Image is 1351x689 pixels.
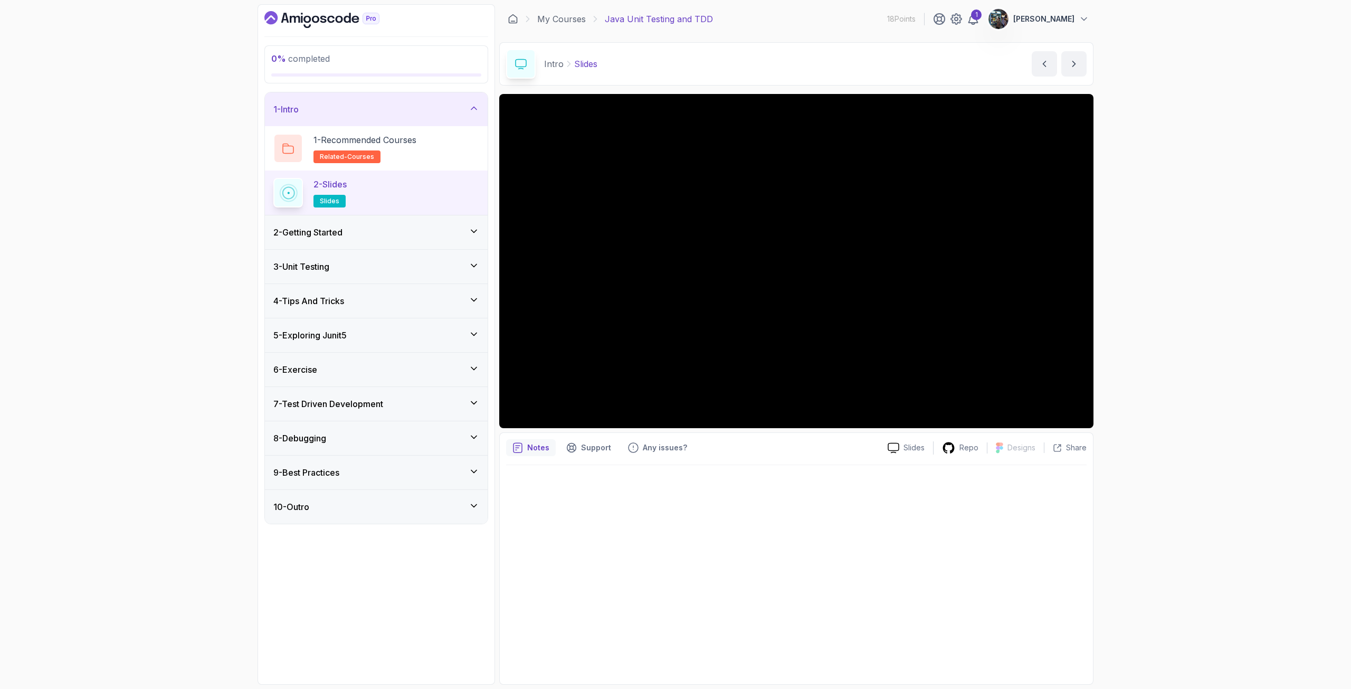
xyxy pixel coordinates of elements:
h3: 2 - Getting Started [273,226,342,239]
p: Slides [574,58,597,70]
p: Intro [544,58,564,70]
img: user profile image [988,9,1009,29]
p: Any issues? [643,442,687,453]
p: Support [581,442,611,453]
p: 18 Points [887,14,916,24]
button: next content [1061,51,1087,77]
button: 5-Exploring Junit5 [265,318,488,352]
h3: 1 - Intro [273,103,299,116]
button: 8-Debugging [265,421,488,455]
span: slides [320,197,339,205]
span: related-courses [320,153,374,161]
button: 10-Outro [265,490,488,524]
h3: 10 - Outro [273,501,309,513]
button: 3-Unit Testing [265,250,488,284]
h3: 8 - Debugging [273,432,326,445]
button: 2-Getting Started [265,215,488,249]
button: Support button [560,439,617,456]
h3: 7 - Test Driven Development [273,398,383,410]
a: Dashboard [264,11,404,28]
button: 2-Slidesslides [273,178,479,207]
span: 0 % [271,53,286,64]
a: My Courses [537,13,586,25]
span: completed [271,53,330,64]
button: 7-Test Driven Development [265,387,488,421]
button: Feedback button [622,439,693,456]
p: [PERSON_NAME] [1013,14,1074,24]
h3: 6 - Exercise [273,363,317,376]
p: Notes [527,442,549,453]
a: 1 [967,13,979,25]
button: 1-Recommended Coursesrelated-courses [273,134,479,163]
button: notes button [506,439,556,456]
p: Share [1066,442,1087,453]
a: Slides [879,442,933,454]
button: 1-Intro [265,92,488,126]
a: Dashboard [508,14,518,24]
button: Share [1044,442,1087,453]
h3: 4 - Tips And Tricks [273,295,344,307]
h3: 3 - Unit Testing [273,260,329,273]
p: Java Unit Testing and TDD [605,13,713,25]
div: 1 [971,10,982,20]
h3: 5 - Exploring Junit5 [273,329,347,342]
button: 6-Exercise [265,353,488,386]
button: 4-Tips And Tricks [265,284,488,318]
p: Designs [1007,442,1035,453]
p: 1 - Recommended Courses [313,134,416,146]
h3: 9 - Best Practices [273,466,339,479]
p: Slides [903,442,925,453]
p: 2 - Slides [313,178,347,191]
a: Repo [934,441,987,455]
button: previous content [1032,51,1057,77]
button: user profile image[PERSON_NAME] [988,8,1089,30]
button: 9-Best Practices [265,456,488,489]
p: Repo [959,442,978,453]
